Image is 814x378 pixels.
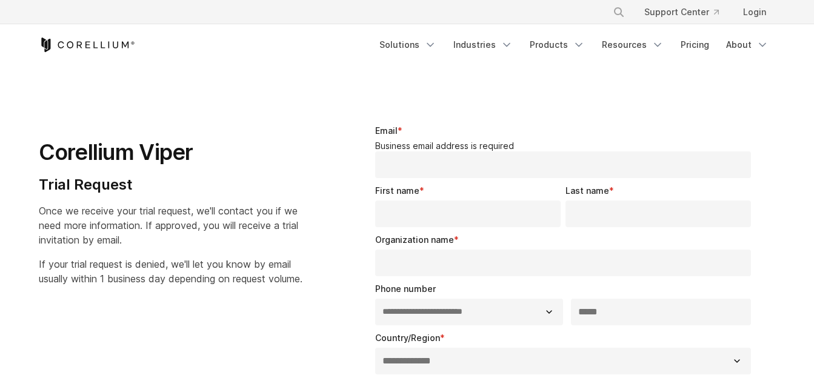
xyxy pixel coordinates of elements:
[375,333,440,343] span: Country/Region
[446,34,520,56] a: Industries
[375,234,454,245] span: Organization name
[39,38,135,52] a: Corellium Home
[598,1,776,23] div: Navigation Menu
[595,34,671,56] a: Resources
[375,185,419,196] span: First name
[375,283,436,294] span: Phone number
[522,34,592,56] a: Products
[39,176,302,194] h4: Trial Request
[39,205,298,246] span: Once we receive your trial request, we'll contact you if we need more information. If approved, y...
[372,34,444,56] a: Solutions
[608,1,630,23] button: Search
[375,141,756,151] legend: Business email address is required
[375,125,398,136] span: Email
[372,34,776,56] div: Navigation Menu
[719,34,776,56] a: About
[39,139,302,166] h1: Corellium Viper
[673,34,716,56] a: Pricing
[635,1,729,23] a: Support Center
[39,258,302,285] span: If your trial request is denied, we'll let you know by email usually within 1 business day depend...
[733,1,776,23] a: Login
[565,185,609,196] span: Last name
